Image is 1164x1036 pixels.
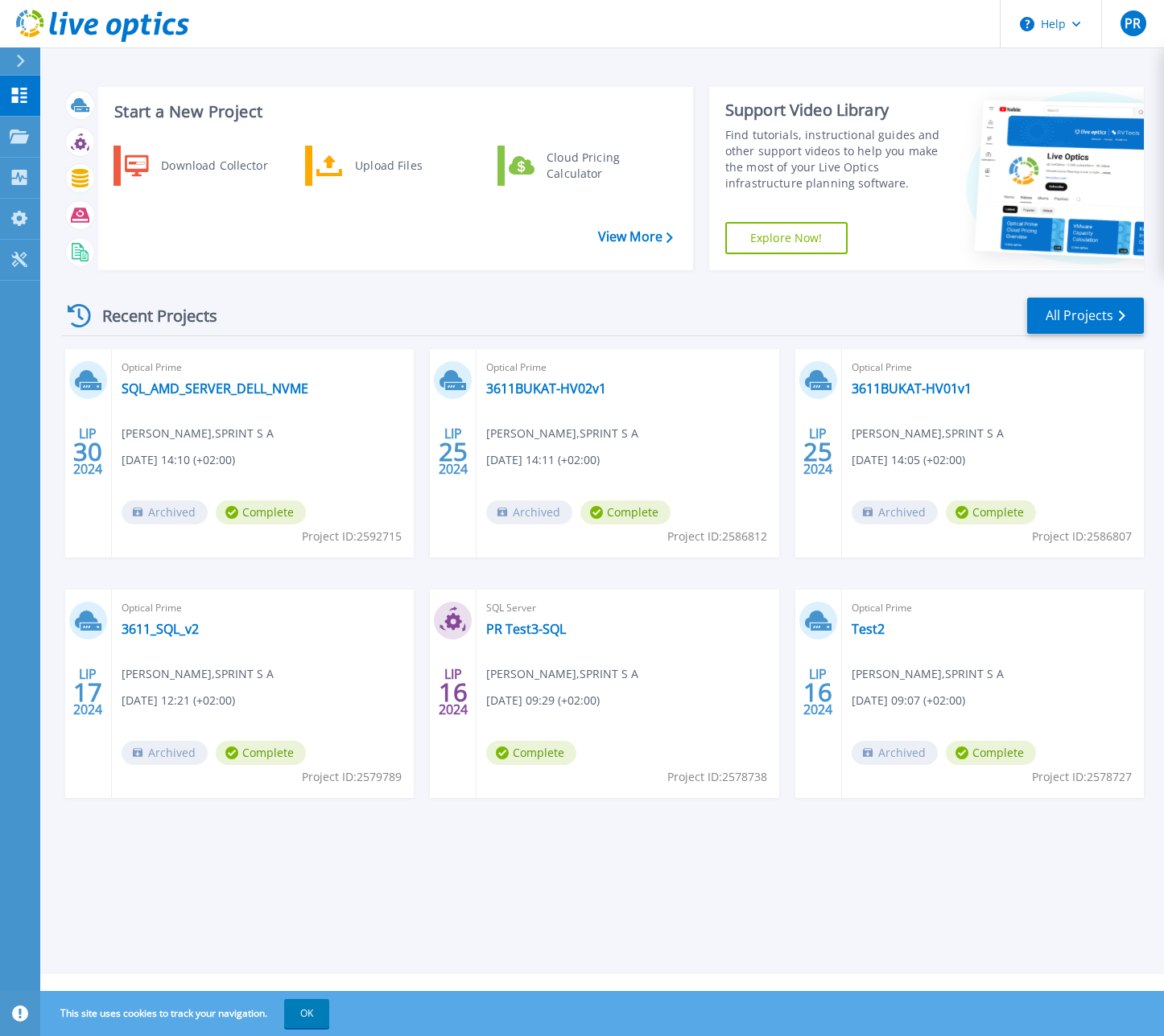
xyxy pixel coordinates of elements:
[122,692,235,709] span: [DATE] 12:21 (+02:00)
[803,445,832,458] span: 25
[497,146,662,186] a: Cloud Pricing Calculator
[122,599,404,617] span: Optical Prime
[539,150,658,182] div: Cloud Pricing Calculator
[347,150,466,182] div: Upload Files
[852,380,972,397] a: 3611BUKAT-HV01v1
[122,425,274,442] span: [PERSON_NAME] , SPRINT S A
[486,425,638,442] span: [PERSON_NAME] , SPRINT S A
[486,380,606,397] a: 3611BUKAT-HV02v1
[803,422,833,481] div: LIP 2024
[302,528,402,545] span: Project ID: 2592715
[852,425,1004,442] span: [PERSON_NAME] , SPRINT S A
[114,146,279,186] a: Download Collector
[946,500,1036,524] span: Complete
[852,692,965,709] span: [DATE] 09:07 (+02:00)
[486,451,600,469] span: [DATE] 14:11 (+02:00)
[852,665,1004,683] span: [PERSON_NAME] , SPRINT S A
[486,692,600,709] span: [DATE] 09:29 (+02:00)
[72,422,103,481] div: LIP 2024
[1032,528,1132,545] span: Project ID: 2586807
[438,663,468,721] div: LIP 2024
[580,500,671,524] span: Complete
[72,663,103,721] div: LIP 2024
[486,741,576,765] span: Complete
[122,380,308,397] a: SQL_AMD_SERVER_DELL_NVME
[486,599,769,617] span: SQL Server
[122,451,235,469] span: [DATE] 14:10 (+02:00)
[216,500,306,524] span: Complete
[803,685,832,699] span: 16
[44,999,329,1028] span: This site uses cookies to track your navigation.
[852,359,1134,376] span: Optical Prime
[122,500,208,524] span: Archived
[852,621,885,637] a: Test2
[852,599,1134,617] span: Optical Prime
[302,768,402,786] span: Project ID: 2579789
[486,665,638,683] span: [PERSON_NAME] , SPRINT S A
[153,150,274,182] div: Download Collector
[667,528,767,545] span: Project ID: 2586812
[305,146,470,186] a: Upload Files
[439,685,468,699] span: 16
[486,359,769,376] span: Optical Prime
[725,127,943,191] div: Find tutorials, instructional guides and other support videos to help you make the most of your L...
[438,422,468,481] div: LIP 2024
[486,621,566,637] a: PR Test3-SQL
[725,100,943,121] div: Support Video Library
[852,741,938,765] span: Archived
[852,451,965,469] span: [DATE] 14:05 (+02:00)
[725,222,848,254] a: Explore Now!
[122,359,404,376] span: Optical Prime
[852,500,938,524] span: Archived
[667,768,767,786] span: Project ID: 2578738
[946,741,1036,765] span: Complete
[1032,768,1132,786] span: Project ID: 2578727
[62,296,239,335] div: Recent Projects
[216,741,306,765] span: Complete
[439,445,468,458] span: 25
[1027,298,1144,334] a: All Projects
[284,999,329,1028] button: OK
[1125,17,1141,30] span: PR
[73,445,102,458] span: 30
[73,685,102,699] span: 17
[598,229,673,245] a: View More
[803,663,833,721] div: LIP 2024
[122,665,274,683] span: [PERSON_NAME] , SPRINT S A
[122,741,208,765] span: Archived
[122,621,199,637] a: 3611_SQL_v2
[486,500,572,524] span: Archived
[114,103,672,121] h3: Start a New Project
